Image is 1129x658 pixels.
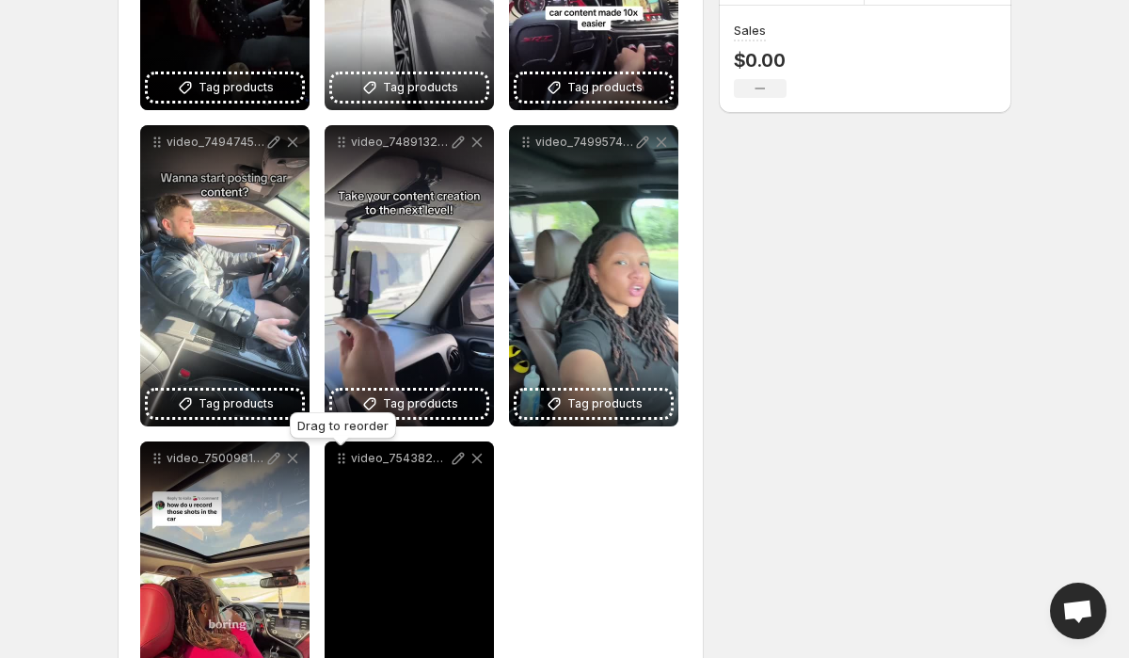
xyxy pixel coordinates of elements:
[148,391,302,417] button: Tag products
[199,78,274,97] span: Tag products
[332,391,486,417] button: Tag products
[509,125,678,426] div: video_7499574039539764510Tag products
[351,135,449,150] p: video_7489132546211499307
[517,391,671,417] button: Tag products
[517,74,671,101] button: Tag products
[351,451,449,466] p: video_7543826795506748686
[1050,583,1106,639] div: Open chat
[167,451,264,466] p: video_7500981464767434014 1
[325,125,494,426] div: video_7489132546211499307Tag products
[167,135,264,150] p: video_7494745231758413098
[199,394,274,413] span: Tag products
[383,78,458,97] span: Tag products
[535,135,633,150] p: video_7499574039539764510
[734,21,766,40] h3: Sales
[332,74,486,101] button: Tag products
[148,74,302,101] button: Tag products
[567,78,643,97] span: Tag products
[383,394,458,413] span: Tag products
[567,394,643,413] span: Tag products
[140,125,310,426] div: video_7494745231758413098Tag products
[734,49,787,72] p: $0.00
